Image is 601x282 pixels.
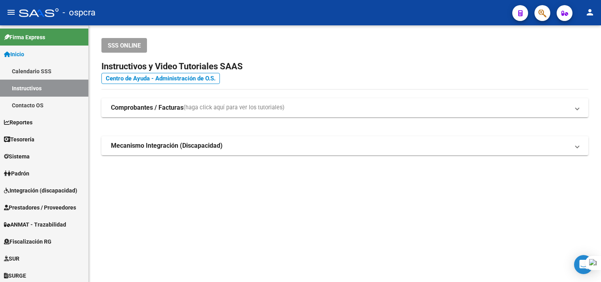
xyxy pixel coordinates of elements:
mat-expansion-panel-header: Mecanismo Integración (Discapacidad) [101,136,588,155]
strong: Comprobantes / Facturas [111,103,183,112]
div: Open Intercom Messenger [574,255,593,274]
span: SURGE [4,271,26,280]
span: Firma Express [4,33,45,42]
mat-icon: menu [6,8,16,17]
mat-icon: person [585,8,595,17]
span: Inicio [4,50,24,59]
span: Reportes [4,118,32,127]
span: (haga click aquí para ver los tutoriales) [183,103,284,112]
a: Centro de Ayuda - Administración de O.S. [101,73,220,84]
span: SSS ONLINE [108,42,141,49]
span: - ospcra [63,4,95,21]
span: Tesorería [4,135,34,144]
button: SSS ONLINE [101,38,147,53]
span: Integración (discapacidad) [4,186,77,195]
span: Padrón [4,169,29,178]
span: Fiscalización RG [4,237,52,246]
span: Prestadores / Proveedores [4,203,76,212]
mat-expansion-panel-header: Comprobantes / Facturas(haga click aquí para ver los tutoriales) [101,98,588,117]
span: ANMAT - Trazabilidad [4,220,66,229]
span: SUR [4,254,19,263]
strong: Mecanismo Integración (Discapacidad) [111,141,223,150]
span: Sistema [4,152,30,161]
h2: Instructivos y Video Tutoriales SAAS [101,59,588,74]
